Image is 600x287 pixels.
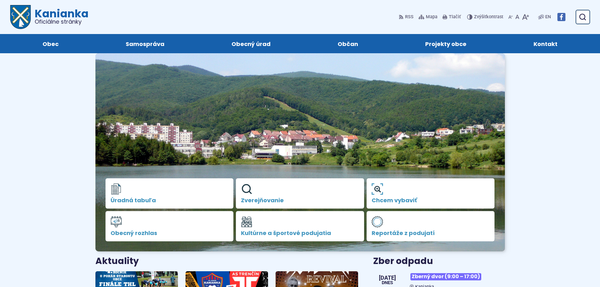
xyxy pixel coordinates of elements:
button: Tlačiť [441,10,462,24]
span: RSS [405,13,414,21]
span: Obecný úrad [231,34,271,53]
span: Obecný rozhlas [111,230,229,236]
a: Obec [15,34,86,53]
span: [DATE] [379,275,396,281]
a: Úradná tabuľa [106,178,234,209]
button: Zvýšiťkontrast [467,10,505,24]
span: EN [545,13,551,21]
span: Úradná tabuľa [111,197,229,204]
h1: Kanianka [31,8,89,25]
a: Logo Kanianka, prejsť na domovskú stránku. [10,5,89,29]
span: Obec [43,34,59,53]
h3: Zber odpadu [373,256,505,266]
span: Zvýšiť [474,14,486,20]
span: Kontakt [534,34,557,53]
span: Dnes [379,281,396,285]
span: Reportáže z podujatí [372,230,490,236]
button: Zväčšiť veľkosť písma [521,10,530,24]
span: Oficiálne stránky [35,19,89,25]
a: Obecný úrad [204,34,298,53]
a: EN [544,13,552,21]
a: Kultúrne a športové podujatia [236,211,364,241]
a: Zverejňovanie [236,178,364,209]
a: Občan [311,34,386,53]
h3: Aktuality [95,256,139,266]
span: Samospráva [126,34,164,53]
span: Kultúrne a športové podujatia [241,230,359,236]
span: Občan [338,34,358,53]
span: Zberný dvor (9:00 – 17:00) [410,273,481,280]
a: Reportáže z podujatí [367,211,495,241]
button: Zmenšiť veľkosť písma [507,10,514,24]
span: Mapa [426,13,437,21]
button: Nastaviť pôvodnú veľkosť písma [514,10,521,24]
span: Chcem vybaviť [372,197,490,204]
a: Samospráva [98,34,191,53]
a: RSS [399,10,415,24]
span: kontrast [474,14,503,20]
a: Mapa [417,10,439,24]
img: Prejsť na domovskú stránku [10,5,31,29]
a: Projekty obce [398,34,494,53]
span: Zverejňovanie [241,197,359,204]
img: Prejsť na Facebook stránku [557,13,565,21]
a: Chcem vybaviť [367,178,495,209]
a: Obecný rozhlas [106,211,234,241]
span: Projekty obce [425,34,466,53]
a: Kontakt [506,34,585,53]
span: Tlačiť [449,14,461,20]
